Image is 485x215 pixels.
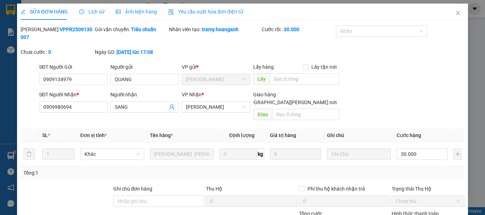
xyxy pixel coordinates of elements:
div: SĐT Người Nhận [39,91,108,98]
span: Đơn vị tính [80,132,107,138]
span: [GEOGRAPHIC_DATA][PERSON_NAME] nơi [240,98,339,106]
span: Lịch sử [79,9,104,15]
div: Tổng: 1 [23,169,188,177]
span: Lấy hàng [253,64,274,70]
span: Phí thu hộ khách nhận trả [305,185,368,193]
div: Trạng thái Thu Hộ [392,185,464,193]
span: Định lượng [229,132,254,138]
div: Nhân viên tạo: [169,26,260,33]
button: Close [448,4,468,23]
input: Dọc đường [269,73,339,85]
span: Giao [253,109,272,120]
button: delete [23,148,35,160]
div: SĐT Người Gửi [39,63,108,71]
div: VP gửi [182,63,250,71]
b: Tiêu chuẩn [131,27,156,32]
input: Ghi chú đơn hàng [113,196,205,207]
span: close [455,10,461,16]
div: Cước rồi : [262,26,334,33]
label: Ghi chú đơn hàng [113,186,152,192]
span: Yêu cầu xuất hóa đơn điện tử [168,9,243,15]
span: Tên hàng [150,132,173,138]
input: Ghi Chú [327,148,391,160]
span: Giá trị hàng [270,132,296,138]
span: Ảnh kiện hàng [116,9,157,15]
div: Chưa cước : [21,48,93,56]
div: Người nhận [110,91,179,98]
b: tramy.hoanganh [202,27,239,32]
span: VP Nhận [182,92,202,97]
input: 0 [270,148,321,160]
div: Ngày GD: [95,48,168,56]
span: Thu Hộ [206,186,222,192]
b: 0 [48,49,51,55]
span: Lấy tận nơi [309,63,339,71]
span: Giao hàng [253,92,276,97]
button: plus [453,148,462,160]
input: VD: Bàn, Ghế [150,148,214,160]
span: kg [257,148,264,160]
b: [DATE] lúc 17:08 [116,49,153,55]
div: Gói vận chuyển: [95,26,168,33]
img: icon [168,9,174,15]
th: Ghi chú [324,129,394,142]
div: Người gửi [110,63,179,71]
span: SL [42,132,48,138]
span: Lấy [253,73,269,85]
b: 30.000 [284,27,299,32]
span: Hồ Chí Minh [186,102,246,112]
span: user-add [169,104,175,110]
span: Chưa thu [396,196,460,206]
span: Khác [85,149,140,159]
span: SỬA ĐƠN HÀNG [21,9,68,15]
span: VP Phan Rang [186,74,246,85]
span: edit [21,9,26,14]
span: picture [116,9,121,14]
span: clock-circle [79,9,84,14]
input: Dọc đường [272,109,339,120]
div: [PERSON_NAME]: [21,26,93,41]
span: Cước hàng [397,132,421,138]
